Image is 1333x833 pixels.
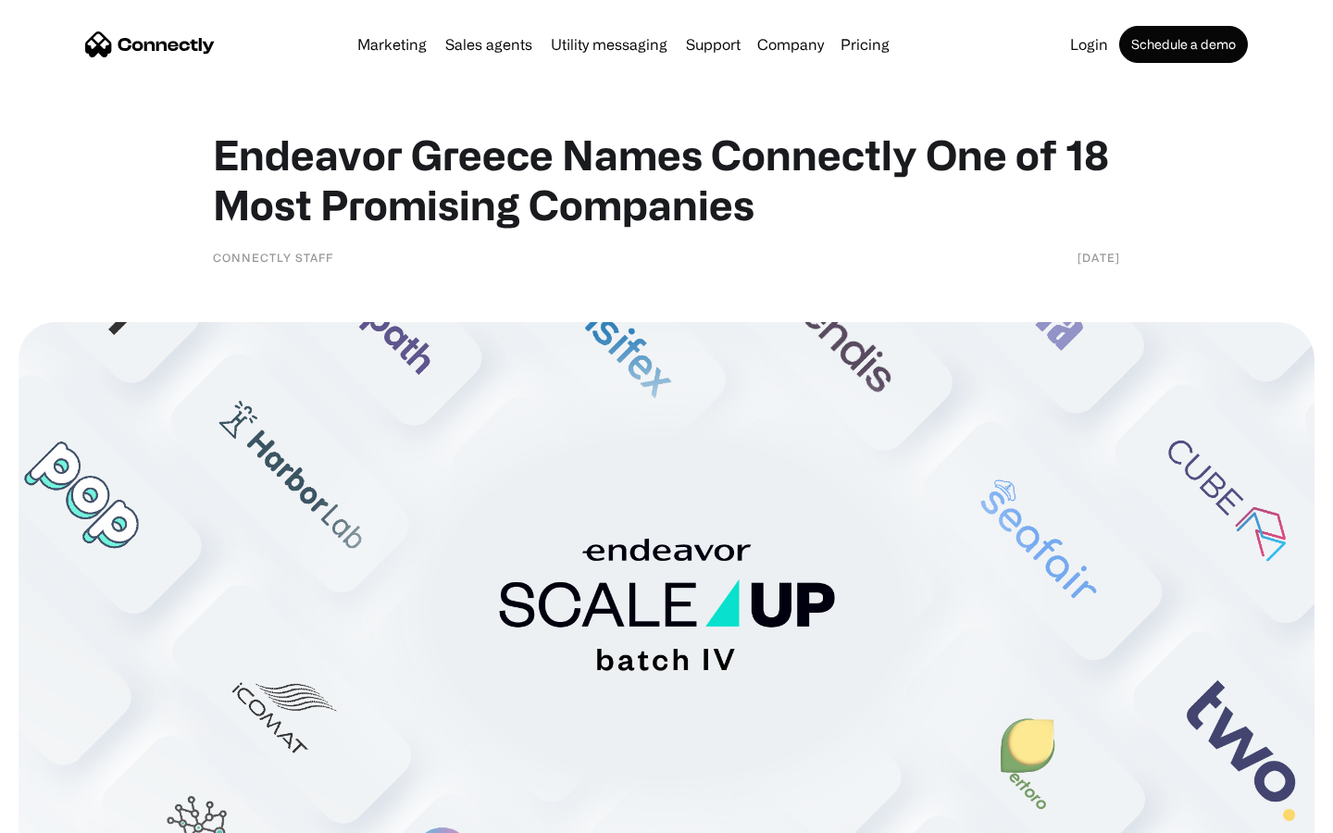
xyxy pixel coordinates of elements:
[1063,37,1115,52] a: Login
[19,801,111,827] aside: Language selected: English
[85,31,215,58] a: home
[1078,248,1120,267] div: [DATE]
[752,31,829,57] div: Company
[438,37,540,52] a: Sales agents
[679,37,748,52] a: Support
[757,31,824,57] div: Company
[543,37,675,52] a: Utility messaging
[213,130,1120,230] h1: Endeavor Greece Names Connectly One of 18 Most Promising Companies
[833,37,897,52] a: Pricing
[37,801,111,827] ul: Language list
[350,37,434,52] a: Marketing
[1119,26,1248,63] a: Schedule a demo
[213,248,333,267] div: Connectly Staff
